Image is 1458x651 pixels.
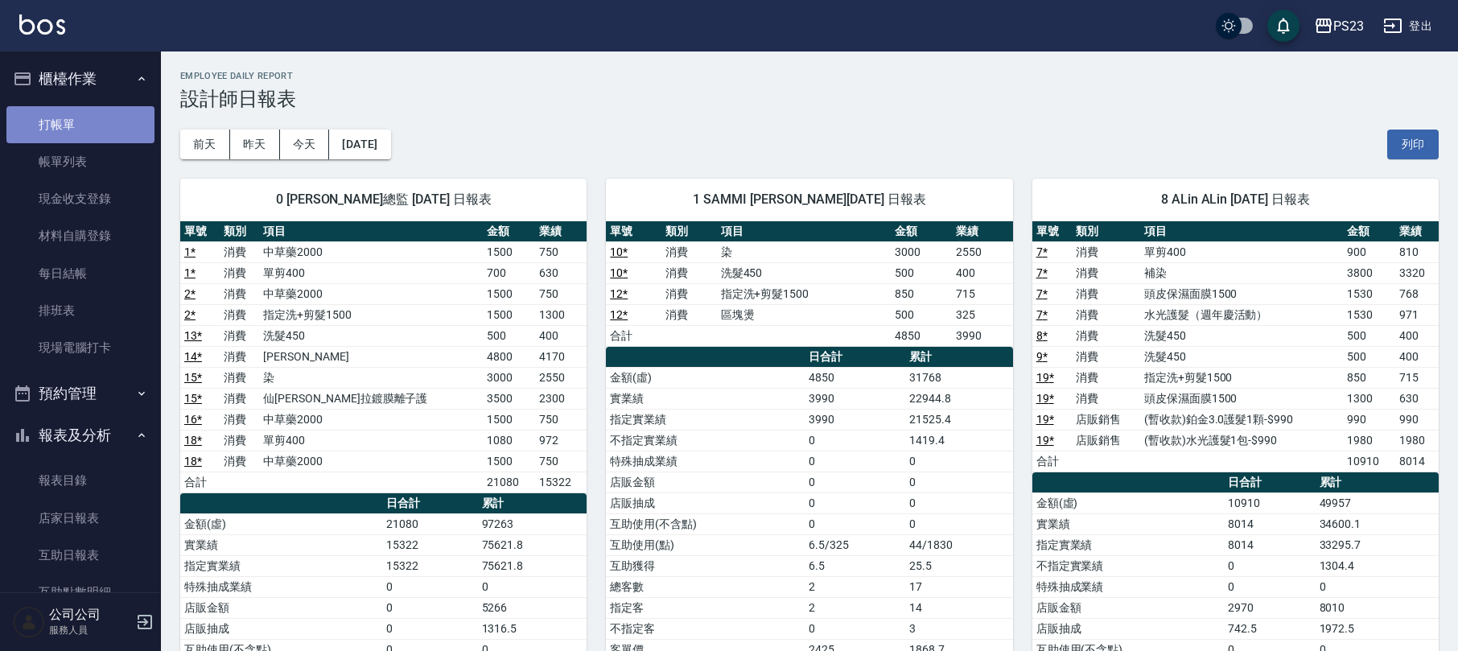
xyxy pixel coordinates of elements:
[952,241,1013,262] td: 2550
[180,555,382,576] td: 指定實業績
[478,513,587,534] td: 97263
[905,576,1013,597] td: 17
[606,597,805,618] td: 指定客
[6,180,154,217] a: 現金收支登錄
[1140,430,1344,451] td: (暫收款)水光護髮1包-$990
[483,346,535,367] td: 4800
[483,451,535,472] td: 1500
[891,262,952,283] td: 500
[483,409,535,430] td: 1500
[891,283,952,304] td: 850
[905,451,1013,472] td: 0
[1072,221,1140,242] th: 類別
[1395,367,1439,388] td: 715
[535,430,587,451] td: 972
[220,367,259,388] td: 消費
[1032,534,1225,555] td: 指定實業績
[200,192,567,208] span: 0 [PERSON_NAME]總監 [DATE] 日報表
[180,534,382,555] td: 實業績
[1377,11,1439,41] button: 登出
[606,388,805,409] td: 實業績
[180,221,587,493] table: a dense table
[6,292,154,329] a: 排班表
[1072,367,1140,388] td: 消費
[6,500,154,537] a: 店家日報表
[1267,10,1299,42] button: save
[606,618,805,639] td: 不指定客
[1032,576,1225,597] td: 特殊抽成業績
[535,262,587,283] td: 630
[1308,10,1370,43] button: PS23
[1316,472,1439,493] th: 累計
[382,576,478,597] td: 0
[805,430,905,451] td: 0
[1140,262,1344,283] td: 補染
[478,534,587,555] td: 75621.8
[1316,555,1439,576] td: 1304.4
[483,367,535,388] td: 3000
[1224,618,1315,639] td: 742.5
[606,555,805,576] td: 互助獲得
[220,304,259,325] td: 消費
[535,388,587,409] td: 2300
[606,221,661,242] th: 單號
[805,451,905,472] td: 0
[1072,262,1140,283] td: 消費
[180,513,382,534] td: 金額(虛)
[805,492,905,513] td: 0
[1072,304,1140,325] td: 消費
[6,255,154,292] a: 每日結帳
[606,221,1012,347] table: a dense table
[1343,325,1394,346] td: 500
[606,513,805,534] td: 互助使用(不含點)
[905,367,1013,388] td: 31768
[382,513,478,534] td: 21080
[1316,492,1439,513] td: 49957
[1316,513,1439,534] td: 34600.1
[483,283,535,304] td: 1500
[1343,262,1394,283] td: 3800
[535,221,587,242] th: 業績
[1072,241,1140,262] td: 消費
[382,555,478,576] td: 15322
[259,451,483,472] td: 中草藥2000
[1140,409,1344,430] td: (暫收款)鉑金3.0護髮1顆-$990
[1316,597,1439,618] td: 8010
[1224,472,1315,493] th: 日合計
[606,492,805,513] td: 店販抽成
[1072,388,1140,409] td: 消費
[952,325,1013,346] td: 3990
[1032,221,1072,242] th: 單號
[259,430,483,451] td: 單剪400
[805,472,905,492] td: 0
[6,143,154,180] a: 帳單列表
[1343,388,1394,409] td: 1300
[49,607,131,623] h5: 公司公司
[1343,430,1394,451] td: 1980
[1343,283,1394,304] td: 1530
[6,462,154,499] a: 報表目錄
[478,555,587,576] td: 75621.8
[1140,325,1344,346] td: 洗髮450
[717,221,892,242] th: 項目
[220,221,259,242] th: 類別
[805,367,905,388] td: 4850
[1072,409,1140,430] td: 店販銷售
[952,221,1013,242] th: 業績
[1395,221,1439,242] th: 業績
[535,409,587,430] td: 750
[1395,241,1439,262] td: 810
[1224,534,1315,555] td: 8014
[6,329,154,366] a: 現場電腦打卡
[606,325,661,346] td: 合計
[661,221,717,242] th: 類別
[1032,618,1225,639] td: 店販抽成
[1395,283,1439,304] td: 768
[180,130,230,159] button: 前天
[805,576,905,597] td: 2
[1395,388,1439,409] td: 630
[6,217,154,254] a: 材料自購登錄
[1316,534,1439,555] td: 33295.7
[259,241,483,262] td: 中草藥2000
[1072,346,1140,367] td: 消費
